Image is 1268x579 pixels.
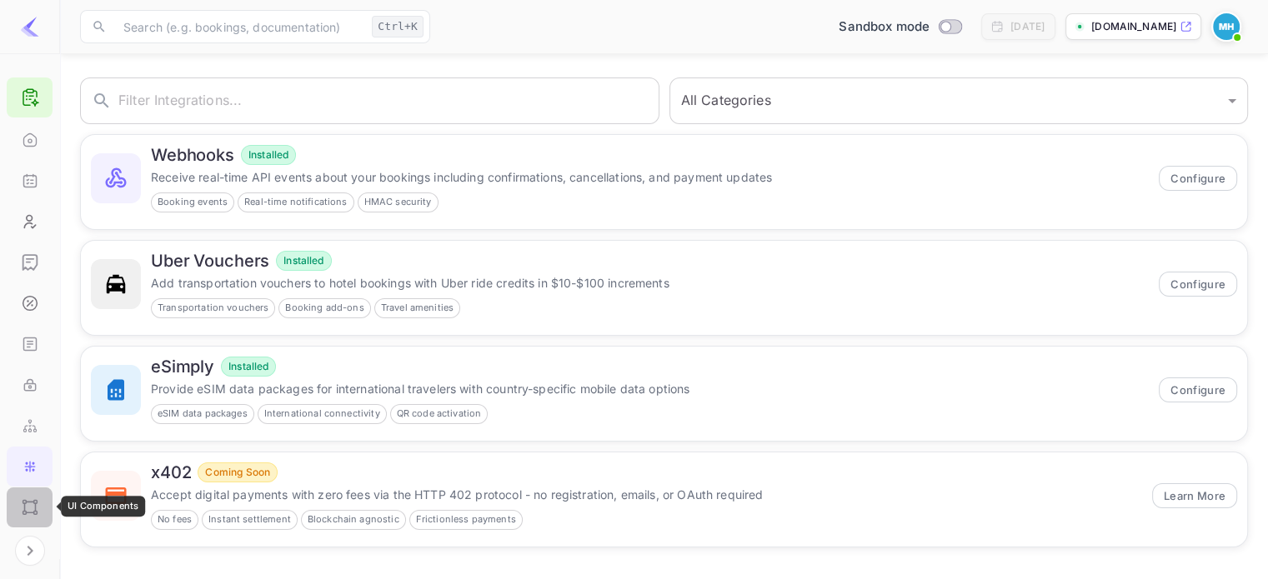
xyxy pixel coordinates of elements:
[242,147,295,162] span: Installed
[7,161,53,199] a: Bookings
[7,120,53,158] a: Home
[7,406,53,444] a: Webhooks
[7,487,53,526] a: UI Components
[410,512,522,527] span: Frictionless payments
[1159,377,1237,402] button: Configure
[7,202,53,240] a: Customers
[1213,13,1240,40] img: Michael Haddad
[152,512,198,527] span: No fees
[7,283,53,322] a: Commission
[372,16,424,37] div: Ctrl+K
[20,17,40,37] img: LiteAPI
[203,512,297,527] span: Instant settlement
[152,195,233,209] span: Booking events
[7,447,53,485] a: Integrations
[1091,19,1176,34] p: [DOMAIN_NAME]
[277,253,330,268] span: Installed
[151,380,1149,397] p: Provide eSIM data packages for international travelers with country-specific mobile data options
[238,195,353,209] span: Real-time notifications
[7,324,53,362] a: API docs and SDKs
[302,512,405,527] span: Blockchain agnostic
[7,528,53,567] a: Performance
[151,357,214,377] h6: eSimply
[375,301,459,315] span: Travel amenities
[152,407,253,421] span: eSIM data packages
[152,301,274,315] span: Transportation vouchers
[358,195,438,209] span: HMAC security
[151,462,191,482] h6: x402
[1159,272,1237,297] button: Configure
[118,77,659,124] input: Filter Integrations...
[832,17,968,37] div: Switch to Production mode
[151,145,234,165] h6: Webhooks
[151,168,1149,186] p: Receive real-time API events about your bookings including confirmations, cancellations, and paym...
[151,274,1149,292] p: Add transportation vouchers to hotel bookings with Uber ride credits in $10-$100 increments
[222,359,275,374] span: Installed
[279,301,369,315] span: Booking add-ons
[839,17,930,37] span: Sandbox mode
[198,465,277,480] span: Coming Soon
[15,536,45,566] button: Expand navigation
[113,10,365,43] input: Search (e.g. bookings, documentation)
[7,365,53,403] a: API Keys
[1159,166,1237,191] button: Configure
[151,251,269,271] h6: Uber Vouchers
[151,486,1142,503] p: Accept digital payments with zero fees via the HTTP 402 protocol - no registration, emails, or OA...
[258,407,386,421] span: International connectivity
[61,496,145,517] div: UI Components
[1010,19,1045,34] div: [DATE]
[1152,483,1237,508] button: Learn More
[391,407,488,421] span: QR code activation
[7,242,53,281] a: Earnings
